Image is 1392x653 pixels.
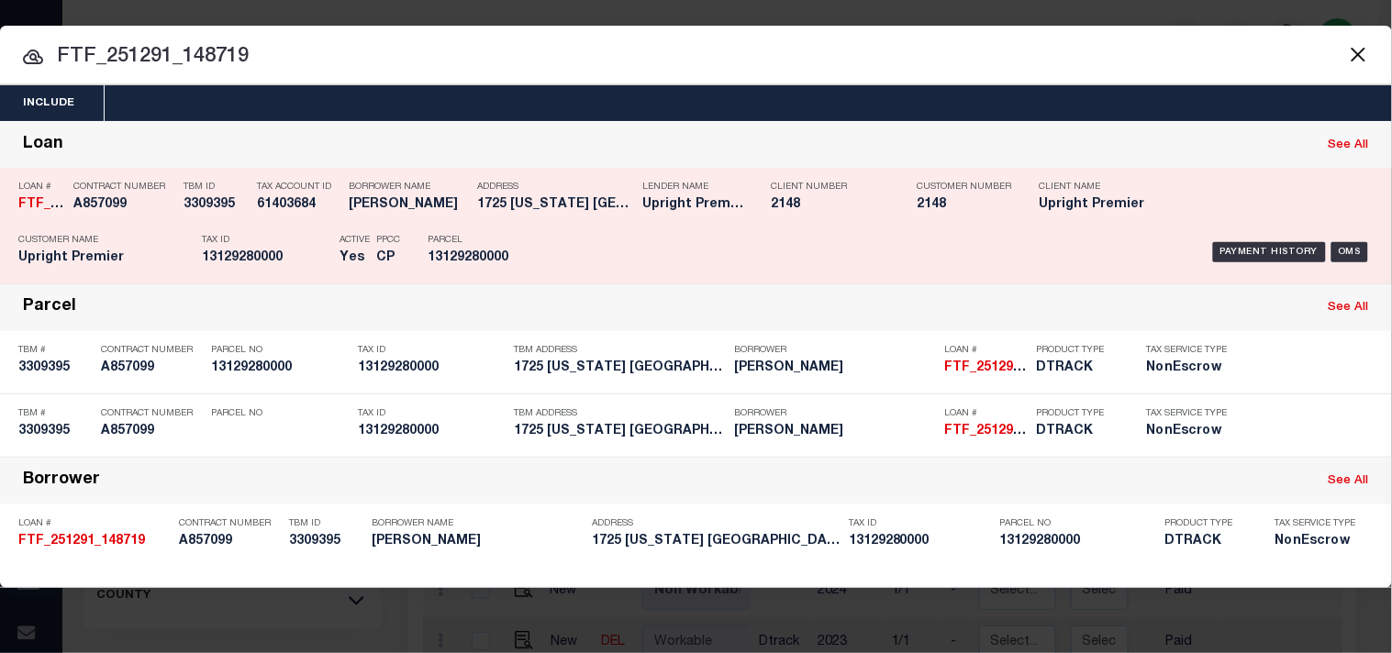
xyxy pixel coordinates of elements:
[101,360,202,376] h5: A857099
[211,408,349,419] p: Parcel No
[211,345,349,356] p: Parcel No
[18,518,170,529] p: Loan #
[1037,345,1119,356] p: Product Type
[289,518,362,529] p: TBM ID
[23,297,76,318] div: Parcel
[18,198,145,211] strong: FTF_251291_148719
[477,182,633,193] p: Address
[358,408,505,419] p: Tax ID
[1165,518,1248,529] p: Product Type
[1329,302,1369,314] a: See All
[592,518,840,529] p: Address
[849,518,991,529] p: Tax ID
[514,360,725,376] h5: 1725 Oregon Pl St Louis MO 63104
[734,345,936,356] p: Borrower
[849,534,991,549] h5: 13129280000
[945,360,1028,376] h5: FTF_251291_148719
[1329,475,1369,487] a: See All
[1346,42,1370,66] button: Close
[18,424,92,439] h5: 3309395
[1213,242,1326,262] div: Payment History
[101,424,202,439] h5: A857099
[18,534,170,549] h5: FTF_251291_148719
[642,182,743,193] p: Lender Name
[428,250,510,266] h5: 13129280000
[1147,360,1230,376] h5: NonEscrow
[1275,534,1367,549] h5: NonEscrow
[945,361,1072,374] strong: FTF_251291_148719
[945,424,1028,439] h5: FTF_251291_148719
[73,197,174,213] h5: A857099
[349,182,468,193] p: Borrower Name
[1147,408,1230,419] p: Tax Service Type
[358,345,505,356] p: Tax ID
[101,408,202,419] p: Contract Number
[1037,424,1119,439] h5: DTRACK
[428,235,510,246] p: Parcel
[1000,534,1156,549] h5: 13129280000
[184,182,248,193] p: TBM ID
[1000,518,1156,529] p: Parcel No
[918,182,1012,193] p: Customer Number
[18,182,64,193] p: Loan #
[358,424,505,439] h5: 13129280000
[73,182,174,193] p: Contract Number
[18,197,64,213] h5: FTF_251291_148719
[514,424,725,439] h5: 1725 Oregon Pl St Louis MO 63104
[18,345,92,356] p: TBM #
[179,518,280,529] p: Contract Number
[1040,197,1196,213] h5: Upright Premier
[376,235,400,246] p: PPCC
[945,408,1028,419] p: Loan #
[23,135,63,156] div: Loan
[376,250,400,266] h5: CP
[372,518,583,529] p: Borrower Name
[1147,424,1230,439] h5: NonEscrow
[918,197,1009,213] h5: 2148
[340,235,370,246] p: Active
[1165,534,1248,549] h5: DTRACK
[340,250,367,266] h5: Yes
[592,534,840,549] h5: 1725 Oregon Pl St Louis MO 63104
[514,408,725,419] p: TBM Address
[1331,242,1369,262] div: OMS
[18,535,145,548] strong: FTF_251291_148719
[18,360,92,376] h5: 3309395
[1329,139,1369,151] a: See All
[257,182,340,193] p: Tax Account ID
[18,235,174,246] p: Customer Name
[1147,345,1230,356] p: Tax Service Type
[1275,518,1367,529] p: Tax Service Type
[771,182,890,193] p: Client Number
[945,425,1072,437] strong: FTF_251291_148719
[101,345,202,356] p: Contract Number
[771,197,890,213] h5: 2148
[1037,360,1119,376] h5: DTRACK
[202,235,330,246] p: Tax ID
[1040,182,1196,193] p: Client Name
[18,250,174,266] h5: Upright Premier
[18,408,92,419] p: TBM #
[477,197,633,213] h5: 1725 Oregon Pl St Louis MO 63104
[202,250,330,266] h5: 13129280000
[211,360,349,376] h5: 13129280000
[514,345,725,356] p: TBM Address
[372,534,583,549] h5: James Hamzic
[23,470,100,492] div: Borrower
[289,534,362,549] h5: 3309395
[349,197,468,213] h5: JAMES HAMZIC
[734,424,936,439] h5: James Hamzic
[179,534,280,549] h5: A857099
[184,197,248,213] h5: 3309395
[945,345,1028,356] p: Loan #
[257,197,340,213] h5: 61403684
[734,360,936,376] h5: James Hamzic
[642,197,743,213] h5: Upright Premier
[1037,408,1119,419] p: Product Type
[358,360,505,376] h5: 13129280000
[734,408,936,419] p: Borrower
